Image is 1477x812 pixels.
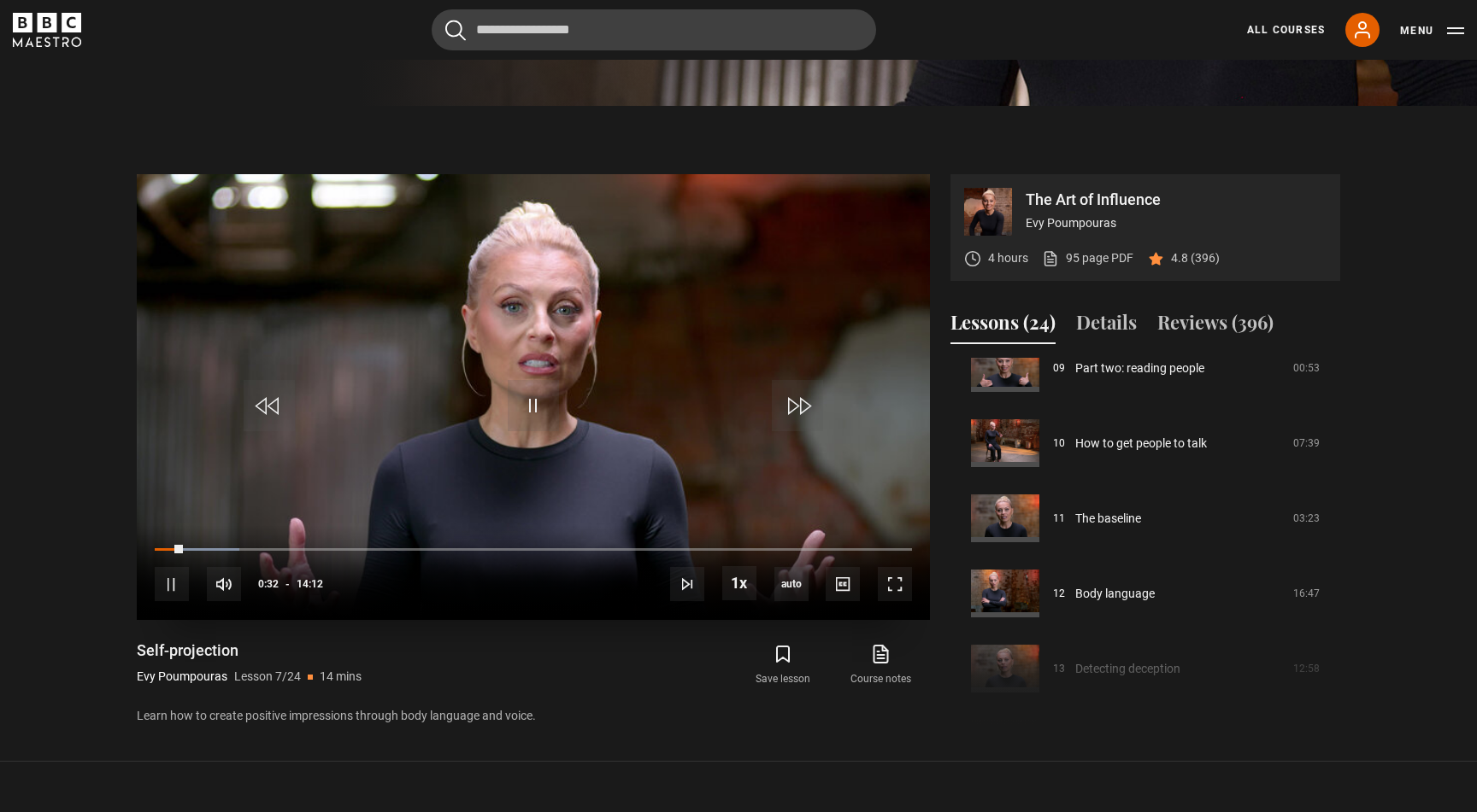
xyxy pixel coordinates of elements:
span: - [285,578,290,590]
p: Lesson 7/24 [234,668,301,686]
a: The baseline [1075,510,1141,528]
a: Part two: reading people [1075,359,1204,377]
p: Learn how to create positive impressions through body language and voice. [137,707,930,725]
span: auto [774,567,809,601]
svg: BBC Maestro [13,13,81,47]
button: Reviews (396) [1157,308,1274,344]
p: Evy Poumpouras [137,668,227,686]
button: Next Lesson [670,567,704,601]
button: Mute [207,567,241,601]
p: 4 hours [988,249,1028,267]
button: Save lesson [734,640,832,690]
button: Lessons (24) [950,308,1056,344]
span: 14:12 [297,569,323,599]
a: 95 page PDF [1042,249,1133,267]
p: 14 mins [320,668,362,686]
button: Submit the search query [445,20,466,41]
button: Captions [826,567,860,601]
a: All Courses [1247,22,1325,38]
a: Body language [1075,585,1155,603]
button: Toggle navigation [1400,22,1464,39]
p: The Art of Influence [1026,192,1327,207]
button: Fullscreen [878,567,912,601]
video-js: Video Player [137,174,930,620]
h1: Self-projection [137,640,362,661]
div: Progress Bar [155,548,912,552]
button: Pause [155,567,189,601]
p: 4.8 (396) [1171,249,1220,267]
button: Playback Rate [722,566,756,600]
p: Evy Poumpouras [1026,214,1327,232]
span: 0:32 [258,569,279,599]
button: Details [1076,308,1137,344]
input: Search [432,9,876,50]
a: How to get people to talk [1075,435,1207,453]
div: Current quality: 360p [774,567,809,601]
a: Course notes [833,640,930,690]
